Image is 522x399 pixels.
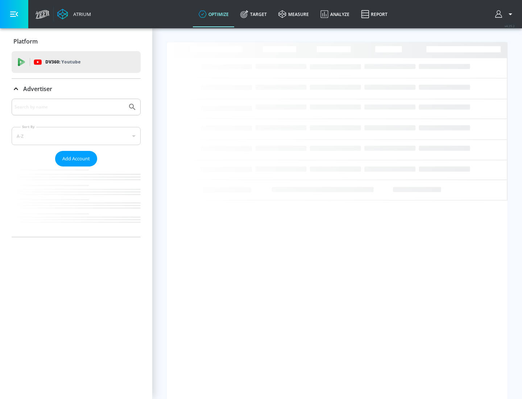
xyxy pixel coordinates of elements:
div: Platform [12,31,141,52]
label: Sort By [21,124,36,129]
div: Atrium [70,11,91,17]
div: Advertiser [12,99,141,237]
a: Analyze [315,1,355,27]
p: Advertiser [23,85,52,93]
p: Platform [13,37,38,45]
nav: list of Advertiser [12,166,141,237]
a: optimize [193,1,235,27]
div: Advertiser [12,79,141,99]
div: A-Z [12,127,141,145]
input: Search by name [14,102,124,112]
p: DV360: [45,58,80,66]
div: DV360: Youtube [12,51,141,73]
a: Target [235,1,273,27]
a: Atrium [57,9,91,20]
p: Youtube [61,58,80,66]
button: Add Account [55,151,97,166]
a: Report [355,1,393,27]
span: Add Account [62,155,90,163]
span: v 4.25.2 [505,24,515,28]
a: measure [273,1,315,27]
